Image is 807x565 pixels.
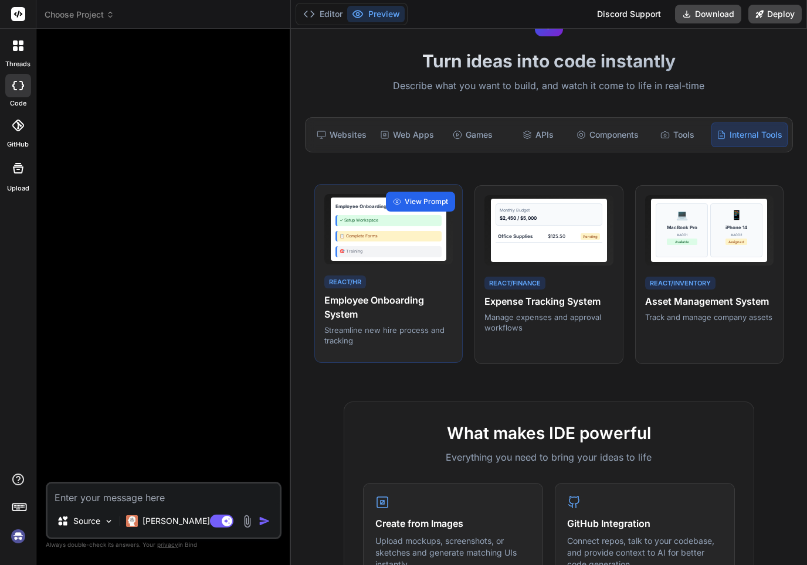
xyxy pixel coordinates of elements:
h4: Asset Management System [645,294,774,308]
h2: What makes IDE powerful [363,421,735,445]
h4: GitHub Integration [567,516,723,530]
div: Internal Tools [711,122,788,147]
h4: Expense Tracking System [484,294,613,308]
div: React/HR [324,275,366,289]
div: Discord Support [590,5,668,23]
div: 💻 [676,207,688,222]
div: Office Supplies [498,233,533,240]
div: #A002 [725,232,747,237]
div: React/Inventory [645,277,716,290]
p: Source [73,515,100,527]
div: #A001 [667,232,697,237]
div: Assigned [725,239,747,245]
button: Preview [347,6,405,22]
button: Editor [299,6,347,22]
p: [PERSON_NAME] 4 S.. [143,515,230,527]
div: React/Finance [484,277,545,290]
p: Everything you need to bring your ideas to life [363,450,735,464]
div: Pending [581,233,600,240]
div: $2,450 / $5,000 [500,215,598,222]
div: APIs [507,122,570,147]
div: 📱 [731,207,742,222]
div: Available [667,239,697,245]
div: Monthly Budget [500,207,598,214]
span: privacy [157,541,178,548]
div: $125.50 [548,233,565,240]
h4: Employee Onboarding System [324,293,453,321]
label: GitHub [7,139,29,149]
p: Describe what you want to build, and watch it come to life in real-time [298,79,800,94]
button: Download [675,5,741,23]
img: Pick Models [104,516,114,526]
span: View Prompt [405,196,448,207]
div: Web Apps [375,122,439,147]
img: Claude 4 Sonnet [126,515,138,527]
p: Track and manage company assets [645,312,774,322]
div: 📋 Complete Forms [335,231,442,242]
button: Deploy [748,5,802,23]
div: Tools [646,122,709,147]
div: MacBook Pro [667,224,697,231]
p: Streamline new hire process and tracking [324,325,453,346]
img: signin [8,526,28,546]
div: Games [441,122,504,147]
div: Employee Onboarding [335,203,386,210]
p: Always double-check its answers. Your in Bind [46,539,282,550]
div: Components [572,122,643,147]
img: attachment [240,515,254,528]
div: 🎯 Training [335,246,442,257]
h1: Turn ideas into code instantly [298,50,800,72]
span: Choose Project [45,9,114,21]
div: iPhone 14 [725,224,747,231]
h4: Create from Images [375,516,531,530]
label: code [10,98,26,108]
div: ✓ Setup Workspace [335,215,442,226]
img: icon [259,515,270,527]
div: Websites [310,122,374,147]
label: Upload [7,183,29,193]
label: threads [5,59,30,69]
p: Manage expenses and approval workflows [484,312,613,333]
